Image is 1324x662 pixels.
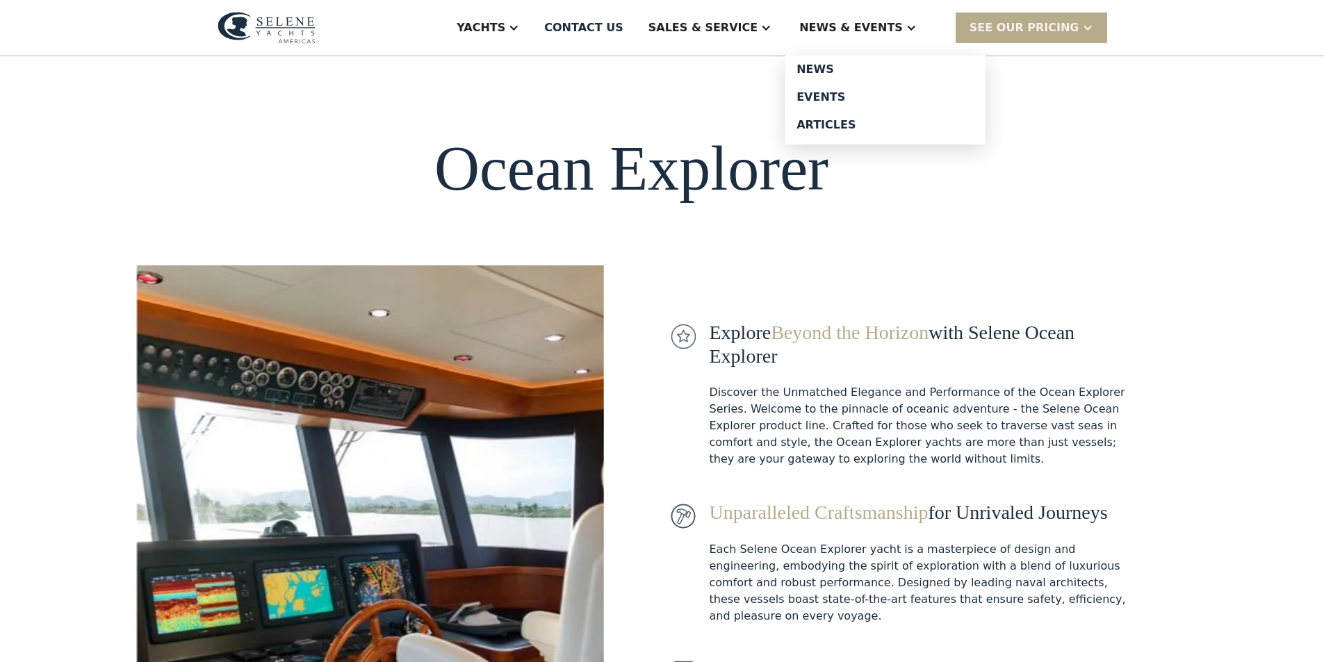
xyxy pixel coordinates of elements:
h1: Ocean Explorer [434,134,828,203]
div: Contact US [544,19,623,36]
a: Events [785,83,986,111]
div: Explore with Selene Ocean Explorer [710,321,1138,367]
div: Sales & Service [648,19,758,36]
div: Articles [796,119,974,131]
img: logo [218,12,316,44]
div: News & EVENTS [799,19,903,36]
img: icon [671,324,696,349]
div: Yachts [457,19,505,36]
a: News [785,56,986,83]
div: SEE Our Pricing [970,19,1079,36]
span: Beyond the Horizon [771,322,929,343]
a: Articles [785,111,986,139]
span: Unparalleled Craftsmanship [710,502,929,523]
div: Events [796,92,974,103]
div: Each Selene Ocean Explorer yacht is a masterpiece of design and engineering, embodying the spirit... [710,541,1138,624]
div: Discover the Unmatched Elegance and Performance of the Ocean Explorer Series. Welcome to the pinn... [710,384,1138,467]
div: News [796,64,974,75]
div: for Unrivaled Journeys [710,501,1138,524]
div: SEE Our Pricing [956,13,1107,42]
nav: News & EVENTS [785,56,986,144]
